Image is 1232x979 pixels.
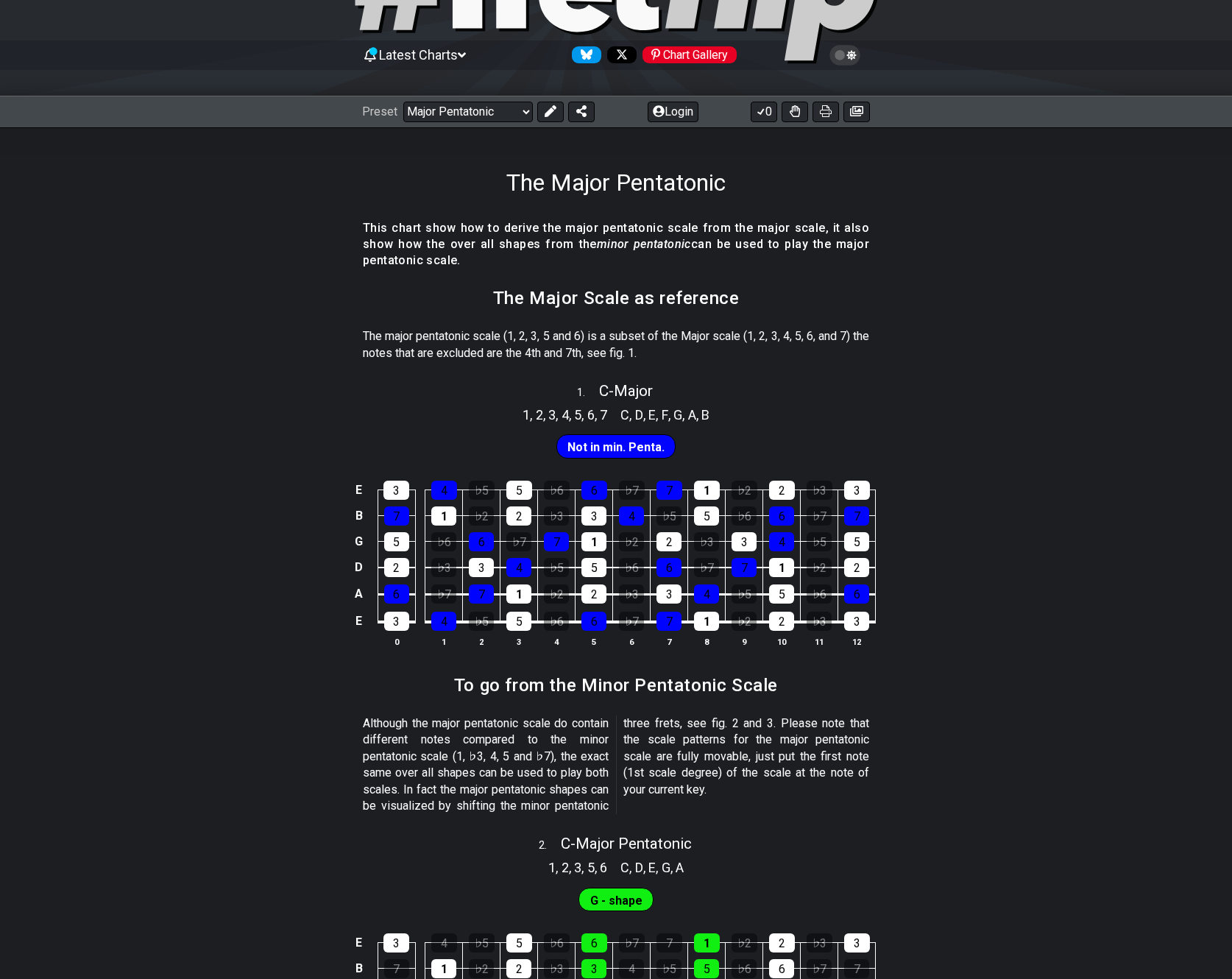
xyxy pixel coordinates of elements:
div: ♭2 [469,959,494,978]
div: ♭7 [807,506,832,526]
span: C [620,405,629,425]
th: 0 [378,634,415,649]
div: 5 [506,933,532,953]
div: ♭7 [506,532,531,551]
div: 7 [656,481,682,500]
div: 7 [544,532,569,551]
div: ♭6 [732,959,757,978]
div: ♭3 [807,612,832,631]
div: ♭3 [619,584,644,604]
div: 2 [506,959,531,978]
span: 1 . [577,385,599,401]
span: , [543,405,549,425]
em: minor pentatonic [597,237,691,251]
section: Scale pitch classes [614,401,716,425]
span: , [668,405,674,425]
div: ♭6 [544,933,570,953]
th: 11 [801,634,838,649]
button: Edit Preset [537,102,564,122]
span: , [643,858,649,877]
div: 4 [619,506,644,526]
section: Scale pitch classes [614,855,690,878]
div: 3 [581,959,606,978]
h2: The Major Scale as reference [493,290,740,306]
div: ♭2 [544,584,569,604]
div: 3 [844,933,870,953]
span: C - Major [599,382,653,400]
div: 3 [383,933,409,953]
div: 7 [844,959,869,978]
div: ♭6 [807,584,832,604]
div: 4 [431,481,457,500]
div: ♭2 [619,532,644,551]
div: 7 [844,506,869,526]
span: , [595,858,601,877]
span: , [556,858,562,877]
span: , [696,405,702,425]
span: 7 [600,405,607,425]
div: ♭7 [431,584,456,604]
div: 7 [656,612,682,631]
div: 6 [769,959,794,978]
div: 6 [581,612,606,631]
div: 1 [769,558,794,577]
td: D [350,554,368,581]
div: 6 [581,481,607,500]
div: 4 [769,532,794,551]
div: ♭6 [619,558,644,577]
div: 5 [581,558,606,577]
a: Follow #fretflip at Bluesky [566,46,601,63]
div: 1 [431,959,456,978]
span: , [595,405,601,425]
select: Preset [403,102,533,122]
th: 4 [538,634,576,649]
th: 2 [463,634,500,649]
p: The major pentatonic scale (1, 2, 3, 5 and 6) is a subset of the Major scale (1, 2, 3, 4, 5, 6, a... [363,328,869,361]
div: ♭6 [732,506,757,526]
div: 2 [656,532,682,551]
span: , [556,405,562,425]
span: 3 [548,405,556,425]
button: Toggle Dexterity for all fretkits [782,102,808,122]
div: 6 [844,584,869,604]
td: E [350,930,368,956]
button: 0 [751,102,777,122]
a: Follow #fretflip at X [601,46,637,63]
div: ♭3 [807,933,832,953]
span: G [662,858,670,877]
div: 6 [769,506,794,526]
div: ♭5 [732,584,757,604]
section: Scale pitch classes [542,855,614,878]
th: 8 [688,634,726,649]
div: ♭3 [807,481,832,500]
th: 5 [576,634,613,649]
span: 2 [536,405,543,425]
div: ♭3 [544,959,569,978]
td: B [350,503,368,529]
div: 6 [656,558,682,577]
td: A [350,580,368,607]
div: 7 [384,506,409,526]
div: 4 [694,584,719,604]
div: 7 [656,933,682,953]
span: , [643,405,649,425]
button: Create image [843,102,870,122]
div: 3 [383,481,409,500]
div: ♭5 [469,481,495,500]
th: 6 [613,634,651,649]
span: , [656,405,662,425]
span: D [635,858,643,877]
div: 6 [469,532,494,551]
div: ♭2 [807,558,832,577]
td: E [350,607,368,635]
span: E [648,405,656,425]
p: Although the major pentatonic scale do contain different notes compared to the minor pentatonic s... [363,715,869,814]
div: 2 [384,558,409,577]
span: , [629,405,635,425]
div: ♭7 [619,612,644,631]
th: 7 [651,634,688,649]
div: 1 [581,532,606,551]
div: ♭3 [694,532,719,551]
h2: To go from the Minor Pentatonic Scale [454,677,778,693]
div: ♭2 [732,481,757,500]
